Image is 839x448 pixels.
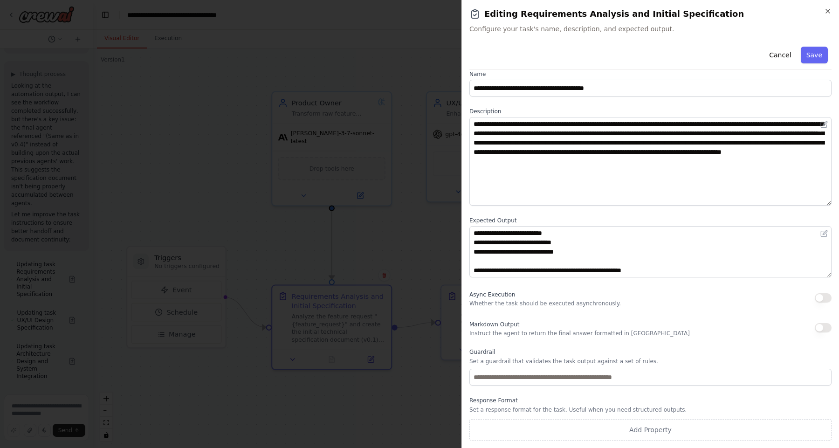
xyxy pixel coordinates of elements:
[469,217,832,224] label: Expected Output
[801,47,828,63] button: Save
[469,108,832,115] label: Description
[818,228,830,239] button: Open in editor
[469,321,519,328] span: Markdown Output
[469,419,832,441] button: Add Property
[469,406,832,414] p: Set a response format for the task. Useful when you need structured outputs.
[469,397,832,404] label: Response Format
[469,70,832,78] label: Name
[469,330,690,337] p: Instruct the agent to return the final answer formatted in [GEOGRAPHIC_DATA]
[469,24,832,34] span: Configure your task's name, description, and expected output.
[469,300,621,307] p: Whether the task should be executed asynchronously.
[818,119,830,130] button: Open in editor
[469,7,832,21] h2: Editing Requirements Analysis and Initial Specification
[469,358,832,365] p: Set a guardrail that validates the task output against a set of rules.
[469,348,832,356] label: Guardrail
[469,291,515,298] span: Async Execution
[763,47,797,63] button: Cancel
